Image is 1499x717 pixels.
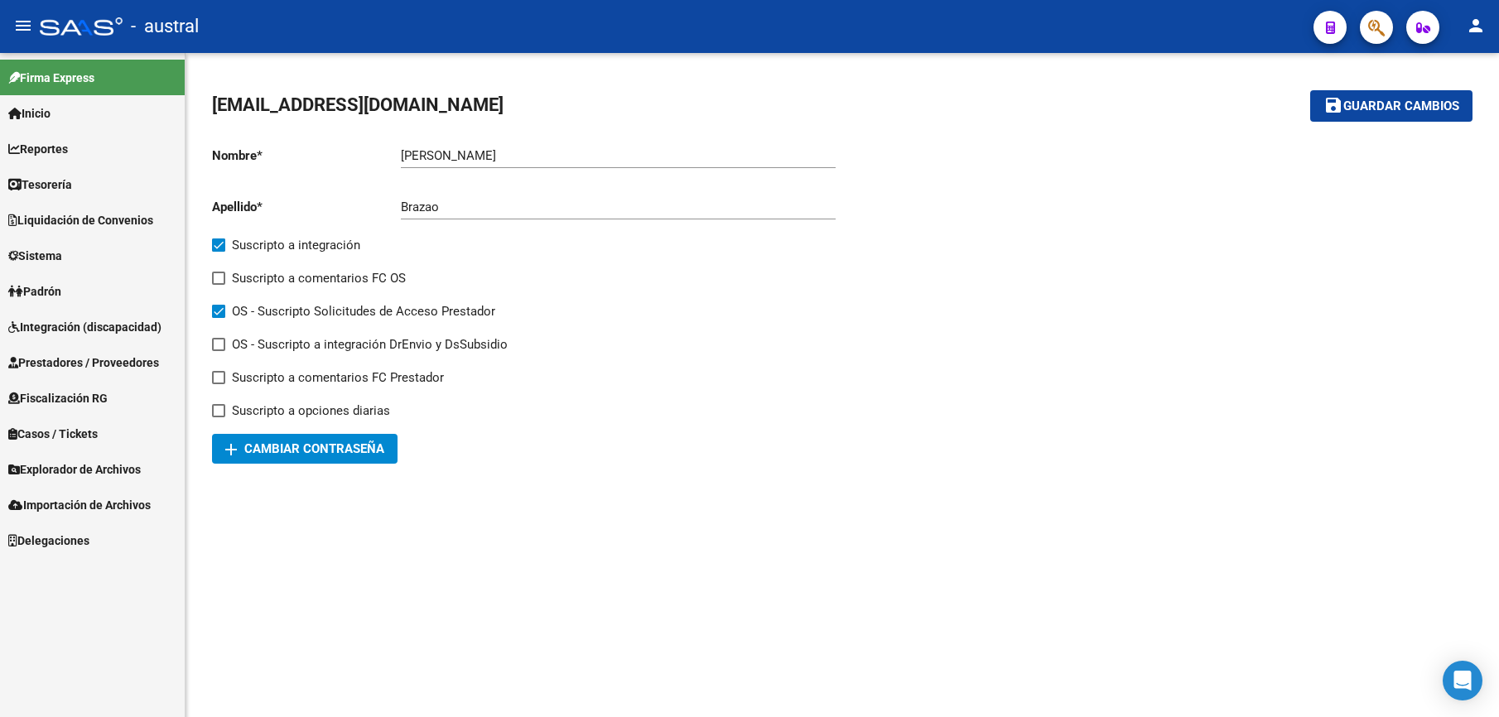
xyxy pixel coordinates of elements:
span: Inicio [8,104,51,123]
span: Suscripto a opciones diarias [232,401,390,421]
span: Firma Express [8,69,94,87]
span: Guardar cambios [1343,99,1459,114]
span: Explorador de Archivos [8,460,141,479]
span: Cambiar Contraseña [225,441,384,456]
span: Casos / Tickets [8,425,98,443]
button: Guardar cambios [1310,90,1472,121]
span: Delegaciones [8,532,89,550]
mat-icon: add [221,440,241,460]
span: Fiscalización RG [8,389,108,407]
span: - austral [131,8,199,45]
p: Nombre [212,147,401,165]
span: [EMAIL_ADDRESS][DOMAIN_NAME] [212,94,504,115]
span: Prestadores / Proveedores [8,354,159,372]
span: Suscripto a integración [232,235,360,255]
span: OS - Suscripto Solicitudes de Acceso Prestador [232,301,495,321]
span: Suscripto a comentarios FC Prestador [232,368,444,387]
span: Reportes [8,140,68,158]
span: Sistema [8,247,62,265]
p: Apellido [212,198,401,216]
span: Integración (discapacidad) [8,318,161,336]
span: Liquidación de Convenios [8,211,153,229]
button: Cambiar Contraseña [212,434,398,464]
mat-icon: save [1323,95,1343,115]
mat-icon: person [1466,16,1486,36]
span: Padrón [8,282,61,301]
span: OS - Suscripto a integración DrEnvio y DsSubsidio [232,334,508,354]
div: Open Intercom Messenger [1443,661,1482,700]
span: Tesorería [8,176,72,194]
span: Suscripto a comentarios FC OS [232,268,406,288]
span: Importación de Archivos [8,496,151,514]
mat-icon: menu [13,16,33,36]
